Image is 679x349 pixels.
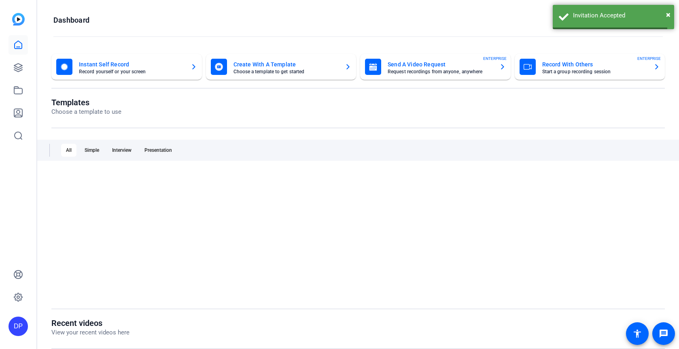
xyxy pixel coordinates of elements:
h1: Recent videos [51,318,129,328]
p: View your recent videos here [51,328,129,337]
mat-icon: accessibility [632,329,642,338]
mat-card-subtitle: Record yourself or your screen [79,69,184,74]
mat-card-title: Instant Self Record [79,60,184,69]
mat-card-title: Send A Video Request [388,60,493,69]
div: Simple [80,144,104,157]
div: DP [8,317,28,336]
mat-card-title: Record With Others [542,60,647,69]
p: Choose a template to use [51,107,121,117]
img: blue-gradient.svg [12,13,25,26]
button: Record With OthersStart a group recording sessionENTERPRISE [515,54,665,80]
mat-icon: message [659,329,668,338]
mat-card-subtitle: Choose a template to get started [233,69,339,74]
h1: Dashboard [53,15,89,25]
mat-card-title: Create With A Template [233,60,339,69]
div: Invitation Accepted [573,11,668,20]
div: All [61,144,76,157]
span: ENTERPRISE [483,55,507,62]
button: Instant Self RecordRecord yourself or your screen [51,54,202,80]
button: Send A Video RequestRequest recordings from anyone, anywhereENTERPRISE [360,54,511,80]
button: Close [666,9,671,21]
mat-card-subtitle: Request recordings from anyone, anywhere [388,69,493,74]
div: Presentation [140,144,177,157]
mat-card-subtitle: Start a group recording session [542,69,647,74]
h1: Templates [51,98,121,107]
span: × [666,10,671,19]
div: Interview [107,144,136,157]
button: Create With A TemplateChoose a template to get started [206,54,356,80]
span: ENTERPRISE [637,55,661,62]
